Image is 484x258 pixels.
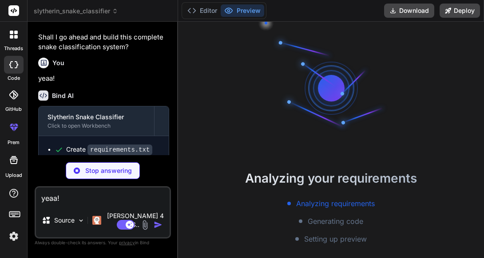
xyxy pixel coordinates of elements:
[38,32,169,52] p: Shall I go ahead and build this complete snake classification system?
[304,234,367,244] span: Setting up preview
[440,4,480,18] button: Deploy
[39,106,154,136] button: Slytherin Snake ClassifierClick to open Workbench
[154,220,163,229] img: icon
[6,229,21,244] img: settings
[4,45,23,52] label: threads
[221,4,264,17] button: Preview
[308,216,363,227] span: Generating code
[52,91,74,100] h6: Bind AI
[77,217,85,224] img: Pick Models
[48,122,145,129] div: Click to open Workbench
[52,59,64,67] h6: You
[178,169,484,188] h2: Analyzing your requirements
[66,145,152,154] div: Create
[38,74,169,84] p: yeaa!
[8,139,20,146] label: prem
[140,220,150,230] img: attachment
[92,216,101,225] img: Claude 4 Sonnet
[5,106,22,113] label: GitHub
[87,145,152,155] code: requirements.txt
[119,240,135,245] span: privacy
[85,166,132,175] p: Stop answering
[5,172,22,179] label: Upload
[48,113,145,121] div: Slytherin Snake Classifier
[34,7,118,16] span: slytherin_snake_classifier
[184,4,221,17] button: Editor
[54,216,75,225] p: Source
[8,74,20,82] label: code
[384,4,434,18] button: Download
[105,211,166,229] p: [PERSON_NAME] 4 S..
[35,238,171,247] p: Always double-check its answers. Your in Bind
[296,198,375,209] span: Analyzing requirements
